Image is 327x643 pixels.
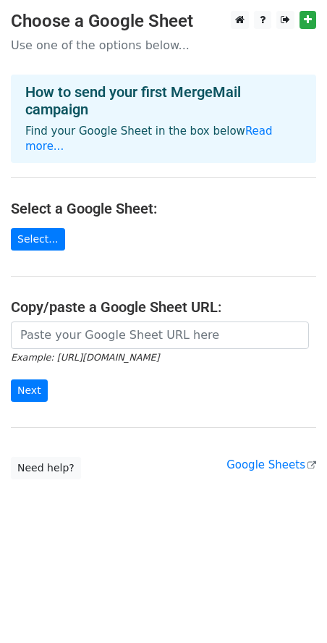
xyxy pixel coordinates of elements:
h3: Choose a Google Sheet [11,11,316,32]
a: Need help? [11,457,81,479]
a: Read more... [25,125,273,153]
input: Paste your Google Sheet URL here [11,321,309,349]
h4: Select a Google Sheet: [11,200,316,217]
input: Next [11,379,48,402]
p: Find your Google Sheet in the box below [25,124,302,154]
small: Example: [URL][DOMAIN_NAME] [11,352,159,363]
h4: Copy/paste a Google Sheet URL: [11,298,316,316]
p: Use one of the options below... [11,38,316,53]
a: Google Sheets [226,458,316,471]
a: Select... [11,228,65,251]
h4: How to send your first MergeMail campaign [25,83,302,118]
